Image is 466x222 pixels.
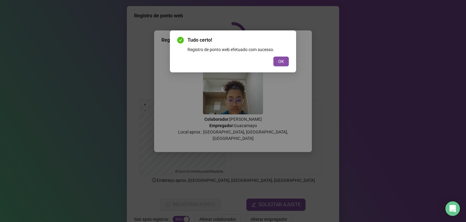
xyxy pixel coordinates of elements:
button: OK [273,57,289,66]
span: check-circle [177,37,184,43]
div: Registro de ponto web efetuado com sucesso. [187,46,289,53]
span: Tudo certo! [187,36,289,44]
div: Open Intercom Messenger [445,201,460,216]
span: OK [278,58,284,65]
